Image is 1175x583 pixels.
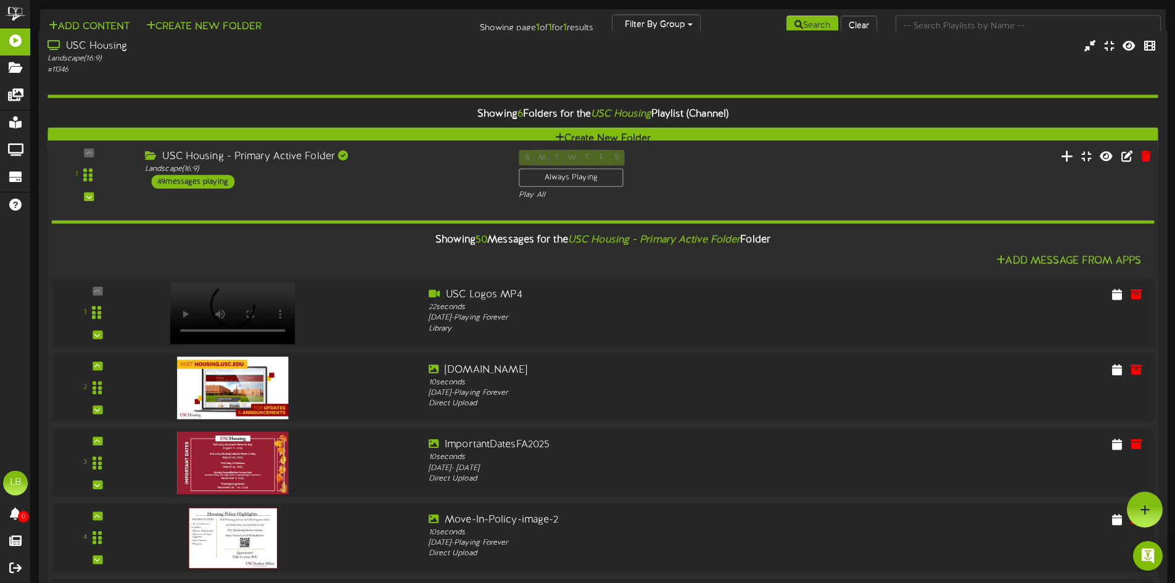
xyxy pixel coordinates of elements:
div: Landscape ( 16:9 ) [145,164,500,175]
div: 49 messages playing [151,175,234,188]
div: Showing page of for results [414,14,603,35]
div: Move-In-Policy-image-2 [429,513,870,527]
img: be6c3767-e068-41d9-b667-f3eb0086a26c.jpg [177,432,288,494]
div: ImportantDatesFA2025 [429,438,870,452]
div: 10 seconds [429,452,870,463]
strong: 1 [548,22,552,33]
div: LB [3,471,28,495]
div: USC Logos MP4 [429,288,870,302]
strong: 1 [536,22,540,33]
div: Showing Messages for the Folder [42,227,1163,254]
div: USC Housing - Primary Active Folder [145,150,500,164]
button: Create New Folder [142,19,265,35]
div: [DOMAIN_NAME] [429,363,870,377]
div: # 11346 [47,64,500,75]
img: f178b5d0-1b16-4a8b-8848-1ec877d34465.jpg [177,357,288,419]
div: Always Playing [519,168,623,187]
div: Library [429,323,870,334]
div: [DATE] - [DATE] [429,463,870,473]
div: Direct Upload [429,474,870,484]
strong: 1 [563,22,567,33]
i: USC Housing - Primary Active Folder [568,234,741,246]
button: Filter By Group [612,14,701,35]
button: Add Message From Apps [992,254,1145,269]
div: Open Intercom Messenger [1133,541,1163,571]
div: USC Housing [47,39,500,54]
span: 6 [517,109,523,120]
button: Search [786,15,838,36]
div: 22 seconds [429,302,870,313]
button: Add Content [45,19,133,35]
div: [DATE] - Playing Forever [429,388,870,399]
img: 355ebe3c-9b2b-4fb5-a12b-04873e6f2ea3.jpg [188,507,278,569]
div: Direct Upload [429,399,870,409]
div: [DATE] - Playing Forever [429,313,870,323]
div: Direct Upload [429,548,870,559]
div: Play All [519,190,780,201]
div: Showing Folders for the Playlist (Channel) [38,101,1167,128]
div: Landscape ( 16:9 ) [47,54,500,64]
button: Create New Folder [47,128,1158,151]
input: -- Search Playlists by Name -- [896,15,1161,36]
span: 50 [476,234,487,246]
i: USC Housing [591,109,651,120]
button: Clear [841,15,877,36]
div: 10 seconds [429,527,870,537]
div: [DATE] - Playing Forever [429,538,870,548]
span: 0 [18,511,29,523]
div: 10 seconds [429,377,870,387]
